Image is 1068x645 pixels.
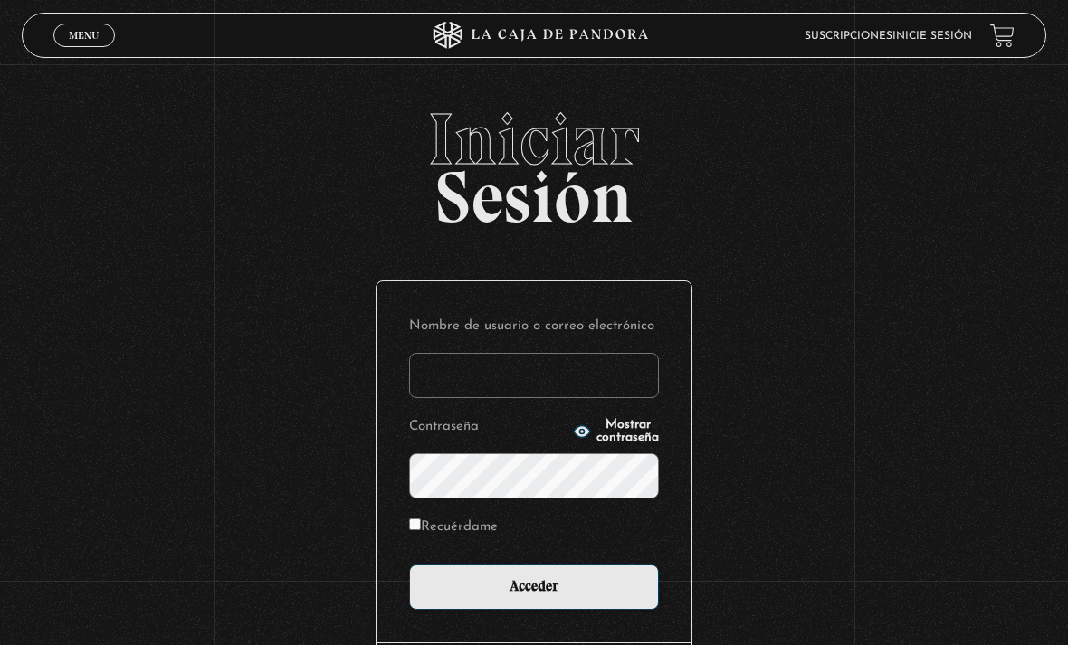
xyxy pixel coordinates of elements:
[409,414,567,439] label: Contraseña
[409,518,421,530] input: Recuérdame
[69,30,99,41] span: Menu
[22,103,1047,219] h2: Sesión
[409,515,498,539] label: Recuérdame
[409,564,659,610] input: Acceder
[990,24,1015,48] a: View your shopping cart
[22,103,1047,175] span: Iniciar
[573,419,659,444] button: Mostrar contraseña
[63,45,106,58] span: Cerrar
[805,31,892,42] a: Suscripciones
[596,419,659,444] span: Mostrar contraseña
[892,31,972,42] a: Inicie sesión
[409,314,659,338] label: Nombre de usuario o correo electrónico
